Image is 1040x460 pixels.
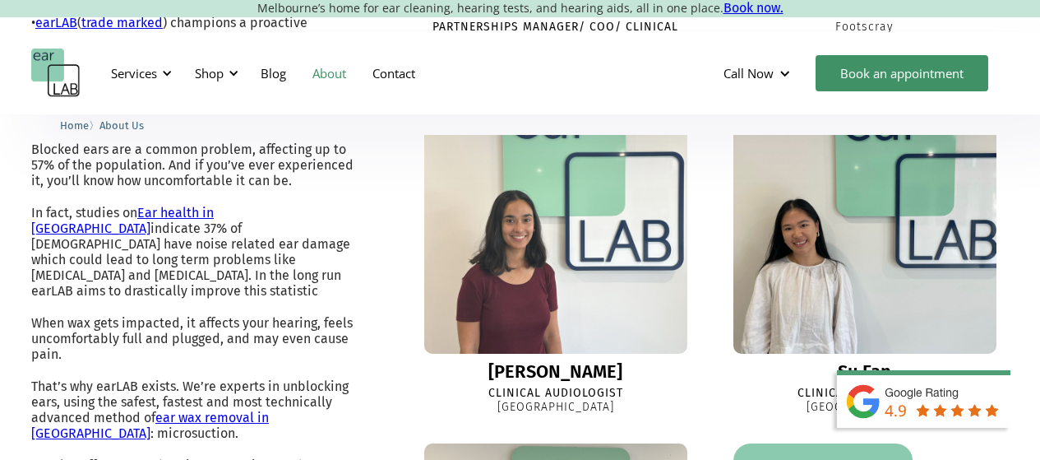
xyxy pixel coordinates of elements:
[60,119,89,132] span: Home
[60,117,89,132] a: Home
[835,21,894,35] div: Footscray
[99,117,144,132] a: About Us
[185,49,243,98] div: Shop
[99,119,144,132] span: About Us
[101,49,177,98] div: Services
[723,65,774,81] div: Call Now
[807,401,923,415] div: [GEOGRAPHIC_DATA]
[411,91,700,415] a: Ella[PERSON_NAME]Clinical Audiologist[GEOGRAPHIC_DATA]
[733,91,996,354] img: Su Fan
[195,65,224,81] div: Shop
[299,49,359,97] a: About
[60,117,99,134] li: 〉
[710,49,807,98] div: Call Now
[411,7,700,48] div: Business Development and Strategic Partnerships Manager/ COO/ Clinical Director
[31,205,214,236] a: Ear health in [GEOGRAPHIC_DATA]
[488,362,622,382] div: [PERSON_NAME]
[35,15,77,30] a: earLAB
[31,410,269,441] a: ear wax removal in [GEOGRAPHIC_DATA]
[720,91,1009,415] a: Su FanSu FanClinical Audiologist[GEOGRAPHIC_DATA]
[111,65,157,81] div: Services
[797,387,932,401] div: Clinical Audiologist
[411,77,700,367] img: Ella
[816,55,988,91] a: Book an appointment
[31,49,81,98] a: home
[488,387,623,401] div: Clinical Audiologist
[359,49,428,97] a: Contact
[838,362,891,382] div: Su Fan
[247,49,299,97] a: Blog
[497,401,614,415] div: [GEOGRAPHIC_DATA]
[81,15,163,30] a: trade marked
